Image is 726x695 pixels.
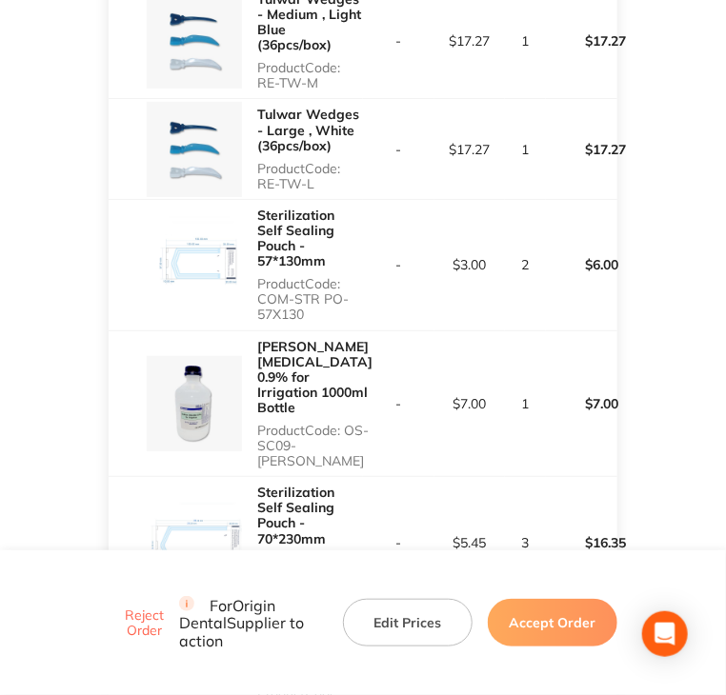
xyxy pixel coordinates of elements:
a: Sterilization Self Sealing Pouch - 57*130mm [257,207,334,269]
a: Tulwar Wedges - Large , White (36pcs/box) [257,106,359,153]
p: $7.00 [435,396,505,411]
p: - [364,257,434,272]
div: Open Intercom Messenger [642,611,688,657]
a: Sterilization Self Sealing Pouch - 70*230mm [257,484,334,546]
button: Edit Prices [343,599,473,646]
p: Product Code: COM-STR PO-57X130 [257,276,363,322]
img: OWM0c2dmNg [147,495,242,590]
button: Reject Order [109,606,179,639]
p: 2 [506,257,545,272]
p: 1 [506,396,545,411]
img: cms2d3VzZw [147,356,242,451]
p: - [364,535,434,550]
p: Product Code: RE-TW-L [257,161,363,191]
a: [PERSON_NAME] [MEDICAL_DATA] 0.9% for Irrigation 1000ml Bottle [257,338,373,416]
p: Product Code: OS-SC09-[PERSON_NAME] [257,423,373,468]
p: 1 [506,33,545,49]
p: 1 [506,142,545,157]
p: - [364,142,434,157]
p: For Origin Dental Supplier to action [179,596,320,649]
img: MGYzdnR2cQ [147,102,242,197]
button: Accept Order [488,599,617,646]
p: $5.45 [435,535,505,550]
p: $17.27 [435,142,505,157]
p: $6.00 [547,242,623,288]
p: $17.27 [547,18,623,64]
p: $7.00 [547,381,623,427]
p: Product Code: RE-TW-M [257,60,363,90]
p: $16.35 [547,520,623,566]
p: - [364,33,434,49]
p: 3 [506,535,545,550]
img: amc1aTQ5dA [147,217,242,312]
p: $17.27 [435,33,505,49]
p: $17.27 [547,127,623,172]
p: $3.00 [435,257,505,272]
p: - [364,396,434,411]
